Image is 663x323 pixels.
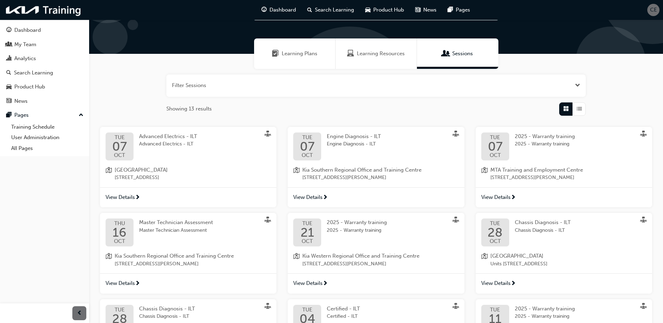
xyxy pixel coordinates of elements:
span: THU [113,221,127,226]
div: Product Hub [14,83,45,91]
button: THU16OCTMaster Technician AssessmentMaster Technician Assessmentlocation-iconKia Southern Regiona... [100,213,276,294]
a: Learning PlansLearning Plans [254,38,336,69]
span: next-icon [323,195,328,201]
span: Learning Resources [347,50,354,58]
span: 2025 - Warranty training [327,219,387,225]
a: View Details [288,187,464,208]
span: TUE [301,221,314,226]
a: location-iconKia Southern Regional Office and Training Centre[STREET_ADDRESS][PERSON_NAME] [293,166,459,182]
span: Showing 13 results [166,105,212,113]
span: Grid [563,105,569,113]
span: [STREET_ADDRESS][PERSON_NAME] [490,174,583,182]
div: Dashboard [14,26,41,34]
a: location-icon[GEOGRAPHIC_DATA][STREET_ADDRESS] [106,166,271,182]
span: [GEOGRAPHIC_DATA] [115,166,168,174]
span: Chassis Diagnosis - ILT [515,219,571,225]
span: View Details [106,279,135,287]
span: TUE [488,221,503,226]
a: SessionsSessions [417,38,498,69]
button: Open the filter [575,81,580,89]
a: TUE28OCTChassis Diagnosis - ILTChassis Diagnosis - ILT [481,218,647,246]
span: Engine Diagnosis - ILT [327,140,381,148]
span: Sessions [452,50,473,58]
span: location-icon [106,252,112,268]
span: Learning Resources [357,50,405,58]
span: next-icon [511,195,516,201]
span: chart-icon [6,56,12,62]
span: location-icon [293,166,300,182]
span: sessionType_FACE_TO_FACE-icon [640,303,647,311]
a: View Details [100,187,276,208]
button: TUE21OCT2025 - Warranty training2025 - Warranty traininglocation-iconKia Western Regional Office ... [288,213,464,294]
span: next-icon [135,195,140,201]
span: Master Technician Assessment [139,219,213,225]
span: OCT [488,239,503,244]
span: 21 [301,226,314,239]
span: prev-icon [77,309,82,318]
a: TUE07OCTEngine Diagnosis - ILTEngine Diagnosis - ILT [293,132,459,160]
a: location-iconKia Southern Regional Office and Training Centre[STREET_ADDRESS][PERSON_NAME] [106,252,271,268]
button: DashboardMy TeamAnalyticsSearch LearningProduct HubNews [3,22,86,109]
button: Pages [3,109,86,122]
a: Product Hub [3,80,86,93]
a: pages-iconPages [442,3,476,17]
span: search-icon [307,6,312,14]
a: TUE21OCT2025 - Warranty training2025 - Warranty training [293,218,459,246]
span: [STREET_ADDRESS] [115,174,168,182]
span: 07 [112,140,127,153]
a: car-iconProduct Hub [360,3,410,17]
span: OCT [301,239,314,244]
button: TUE07OCT2025 - Warranty training2025 - Warranty traininglocation-iconMTA Training and Employment ... [476,127,652,208]
span: sessionType_FACE_TO_FACE-icon [265,217,271,224]
span: 2025 - Warranty training [515,313,575,321]
a: All Pages [8,143,86,154]
span: Chassis Diagnosis - ILT [139,313,195,321]
a: Learning ResourcesLearning Resources [336,38,417,69]
span: News [423,6,437,14]
span: sessionType_FACE_TO_FACE-icon [453,303,459,311]
span: 2025 - Warranty training [515,140,575,148]
span: OCT [300,153,315,158]
button: TUE28OCTChassis Diagnosis - ILTChassis Diagnosis - ILTlocation-icon[GEOGRAPHIC_DATA]Units [STREET... [476,213,652,294]
a: View Details [100,273,276,294]
span: TUE [300,307,315,313]
a: User Administration [8,132,86,143]
span: Advanced Electrics - ILT [139,140,197,148]
span: guage-icon [261,6,267,14]
span: View Details [481,279,511,287]
span: [STREET_ADDRESS][PERSON_NAME] [115,260,234,268]
a: location-iconKia Western Regional Office and Training Centre[STREET_ADDRESS][PERSON_NAME] [293,252,459,268]
a: THU16OCTMaster Technician AssessmentMaster Technician Assessment [106,218,271,246]
span: people-icon [6,42,12,48]
a: TUE07OCT2025 - Warranty training2025 - Warranty training [481,132,647,160]
span: next-icon [323,281,328,287]
span: Search Learning [315,6,354,14]
span: OCT [112,153,127,158]
a: My Team [3,38,86,51]
img: kia-training [3,3,84,17]
span: Learning Plans [282,50,317,58]
span: TUE [488,135,503,140]
span: up-icon [79,111,84,120]
span: TUE [112,135,127,140]
span: car-icon [365,6,370,14]
span: Kia Western Regional Office and Training Centre [302,252,419,260]
span: OCT [113,239,127,244]
span: [STREET_ADDRESS][PERSON_NAME] [302,260,419,268]
button: TUE07OCTAdvanced Electrics - ILTAdvanced Electrics - ILTlocation-icon[GEOGRAPHIC_DATA][STREET_ADD... [100,127,276,208]
span: 07 [488,140,503,153]
a: news-iconNews [410,3,442,17]
span: Units [STREET_ADDRESS] [490,260,547,268]
span: View Details [481,193,511,201]
span: location-icon [481,166,488,182]
a: TUE07OCTAdvanced Electrics - ILTAdvanced Electrics - ILT [106,132,271,160]
span: CE [650,6,657,14]
span: sessionType_FACE_TO_FACE-icon [265,131,271,138]
span: next-icon [511,281,516,287]
span: View Details [293,279,323,287]
span: location-icon [293,252,300,268]
a: View Details [288,273,464,294]
span: Engine Diagnosis - ILT [327,133,381,139]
